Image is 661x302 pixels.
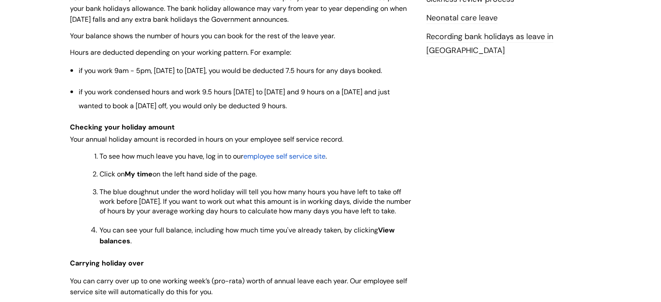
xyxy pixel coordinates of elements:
[100,152,243,161] span: To see how much leave you have, log in to our
[70,31,335,40] span: Your balance shows the number of hours you can book for the rest of the leave year.
[153,169,257,179] span: on the left hand side of the page.
[125,169,153,179] span: My time
[326,152,327,161] span: .
[70,259,144,268] span: Carrying holiday over
[100,169,125,179] span: Click on
[243,152,326,161] a: employee self service site
[79,66,382,75] span: if you work 9am - 5pm, [DATE] to [DATE], you would be deducted 7.5 hours for any days booked.
[426,13,498,24] a: Neonatal care leave
[70,123,175,132] span: Checking your holiday amount
[79,87,390,110] span: if you work condensed hours and work 9.5 hours [DATE] to [DATE] and 9 hours on a [DATE] and just ...
[70,276,407,296] span: You can carry over up to one working week’s (pro-rata) worth of annual leave each year. Our emplo...
[70,135,343,144] span: Your annual holiday amount is recorded in hours on your employee self service record.
[426,31,553,56] a: Recording bank holidays as leave in [GEOGRAPHIC_DATA]
[100,226,395,246] span: You can see your full balance, including how much time you've already taken, by clicking .
[100,187,411,216] span: The blue doughnut under the word holiday will tell you how many hours you have left to take off w...
[70,48,291,57] span: Hours are deducted depending on your working pattern. For example:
